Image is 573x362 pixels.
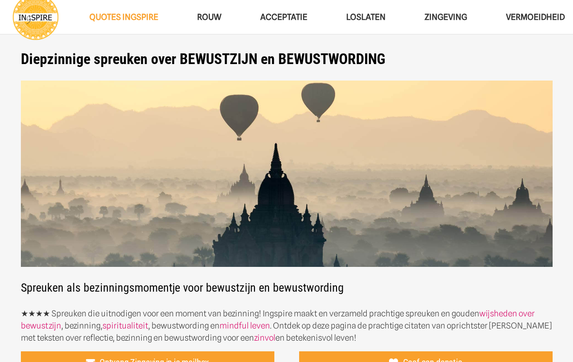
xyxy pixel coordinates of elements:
[197,12,221,22] span: ROUW
[260,12,307,22] span: Acceptatie
[21,81,553,267] img: Gouden inzichten bewustwording en bewustzijn spreuken van ingspire
[506,12,565,22] span: VERMOEIDHEID
[21,50,553,68] h1: Diepzinnige spreuken over BEWUSTZIJN en BEWUSTWORDING
[241,5,327,30] a: AcceptatieAcceptatie Menu
[21,81,553,296] h2: Spreuken als bezinningsmomentje voor bewustzijn en bewustwording
[254,333,275,343] a: zinvol
[89,12,158,22] span: QUOTES INGSPIRE
[327,5,405,30] a: LoslatenLoslaten Menu
[178,5,241,30] a: ROUWROUW Menu
[405,5,487,30] a: ZingevingZingeving Menu
[21,308,553,344] p: ★★★★ Spreuken die uitnodigen voor een moment van bezinning! Ingspire maakt en verzameld prachtige...
[346,12,386,22] span: Loslaten
[219,321,270,330] a: mindful leven
[424,12,467,22] span: Zingeving
[70,5,178,30] a: QUOTES INGSPIREQUOTES INGSPIRE Menu
[102,321,148,330] a: spiritualiteit
[21,309,535,330] a: wijsheden over bewustzijn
